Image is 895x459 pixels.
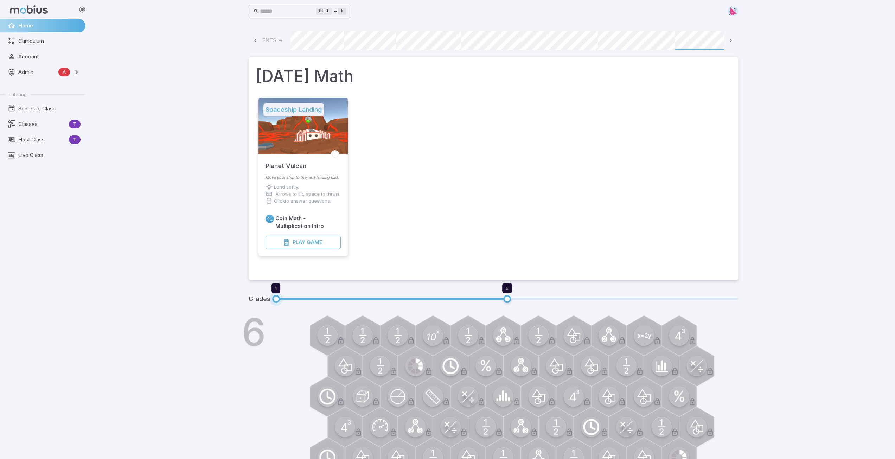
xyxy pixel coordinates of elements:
[266,236,341,249] button: Engage your whole brain in learning math by playing a math-powered video game
[18,68,56,76] span: Admin
[306,238,322,246] span: Game
[274,183,299,190] p: Land softly.
[728,6,738,17] img: right-triangle.svg
[18,136,66,144] span: Host Class
[69,136,81,143] span: T
[256,64,731,88] h1: [DATE] Math
[18,22,81,30] span: Home
[242,313,266,351] h1: 6
[266,154,306,171] h5: Planet Vulcan
[338,8,346,15] kbd: k
[249,294,270,304] h5: Grades
[266,174,341,180] p: Move your ship to the next landing pad.
[18,120,66,128] span: Classes
[506,285,509,291] span: 6
[275,190,340,197] p: Arrows to tilt, space to thrust.
[292,238,305,246] span: Play
[8,91,27,97] span: Tutoring
[275,285,277,291] span: 1
[18,151,81,159] span: Live Class
[18,105,81,113] span: Schedule Class
[275,215,341,230] h6: Coin Math - Multiplication Intro
[18,53,81,60] span: Account
[69,121,81,128] span: T
[58,69,70,76] span: A
[316,8,332,15] kbd: Ctrl
[18,37,81,45] span: Curriculum
[263,103,324,116] h5: Spaceship Landing
[266,215,274,223] a: Multiply/Divide
[316,7,346,15] div: +
[274,197,331,204] p: Click to answer questions.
